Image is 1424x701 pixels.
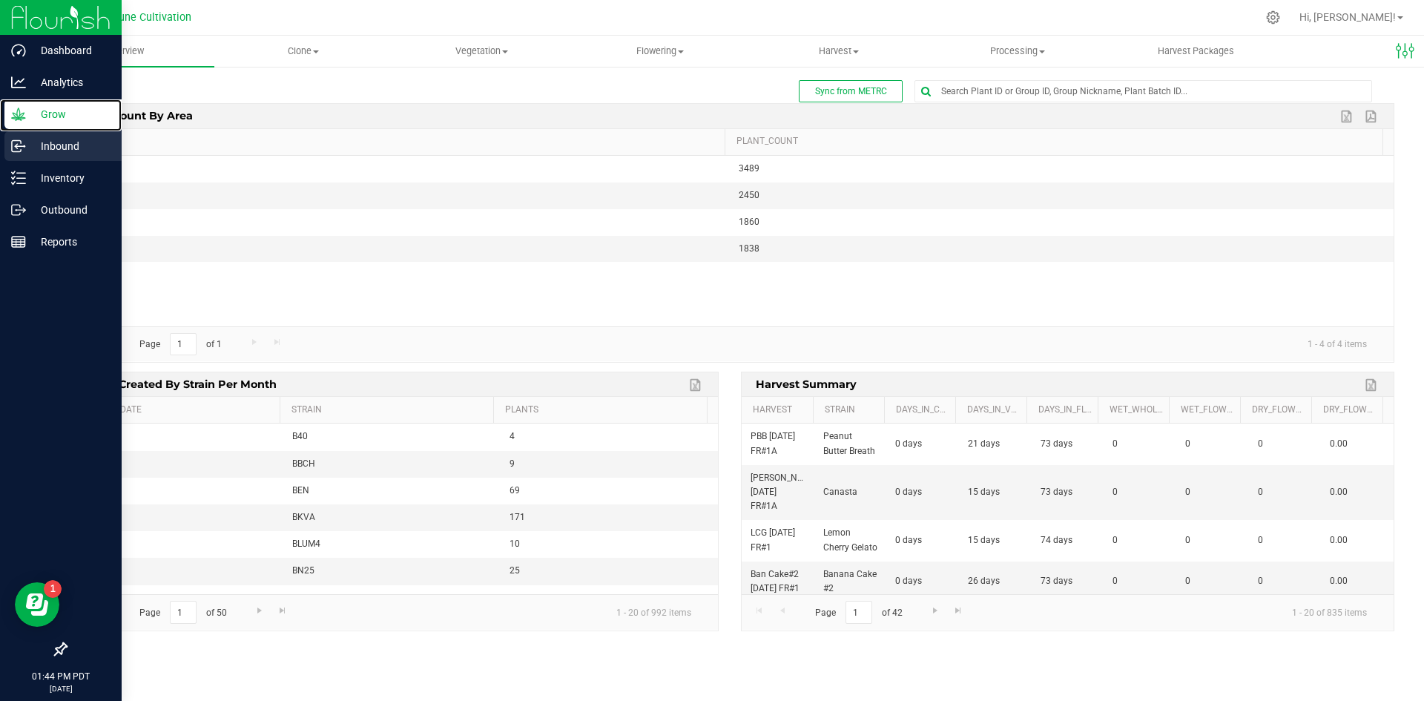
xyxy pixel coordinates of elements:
[66,451,283,478] td: 2025-09
[751,45,928,58] span: Harvest
[66,585,283,612] td: 2025-09
[26,73,115,91] p: Analytics
[501,531,718,558] td: 10
[283,424,501,450] td: B40
[1104,562,1176,602] td: 0
[730,182,1394,209] td: 2450
[26,169,115,187] p: Inventory
[170,333,197,356] input: 1
[66,478,283,504] td: 2025-09
[26,42,115,59] p: Dashboard
[1321,465,1394,521] td: 0.00
[948,601,969,621] a: Go to the last page
[112,11,191,24] span: Dune Cultivation
[1321,424,1394,464] td: 0.00
[750,36,929,67] a: Harvest
[66,236,730,262] td: Flower#3
[1032,465,1104,521] td: 73 days
[928,36,1107,67] a: Processing
[1104,520,1176,561] td: 0
[127,333,234,356] span: Page of 1
[1361,375,1383,395] a: Export to Excel
[26,201,115,219] p: Outbound
[127,601,239,624] span: Page of 50
[1321,562,1394,602] td: 0.00
[1104,424,1176,464] td: 0
[959,562,1032,602] td: 26 days
[501,478,718,504] td: 69
[799,80,903,102] button: Sync from METRC
[66,424,283,450] td: 2025-09
[66,531,283,558] td: 2025-09
[685,375,708,395] a: Export to Excel
[1032,562,1104,602] td: 73 days
[501,585,718,612] td: 15
[7,683,115,694] p: [DATE]
[1321,520,1394,561] td: 0.00
[501,451,718,478] td: 9
[392,36,571,67] a: Vegetation
[1032,520,1104,561] td: 74 days
[896,404,949,416] a: Days_in_Cloning
[66,156,730,182] td: Vegetative
[1361,107,1383,126] a: Export to PDF
[86,45,164,58] span: Overview
[66,209,730,236] td: Flower#2
[1336,107,1359,126] a: Export to Excel
[36,36,214,67] a: Overview
[77,136,719,148] a: Area
[501,558,718,585] td: 25
[825,404,878,416] a: Strain
[1181,404,1234,416] a: Wet_Flower_Weight
[1138,45,1254,58] span: Harvest Packages
[77,404,274,416] a: Planted_Date
[886,424,959,464] td: 0 days
[44,580,62,598] iframe: Resource center unread badge
[1264,10,1282,24] div: Manage settings
[76,372,281,395] span: Plants created by strain per month
[572,45,749,58] span: Flowering
[1252,404,1305,416] a: Dry_Flower_Weight
[501,424,718,450] td: 4
[571,36,750,67] a: Flowering
[967,404,1021,416] a: Days_in_Vegetation
[1176,465,1249,521] td: 0
[501,504,718,531] td: 171
[814,465,887,521] td: Canasta
[742,465,814,521] td: [PERSON_NAME] [DATE] FR#1A
[1176,424,1249,464] td: 0
[742,424,814,464] td: PBB [DATE] FR#1A
[215,45,392,58] span: Clone
[26,105,115,123] p: Grow
[66,558,283,585] td: 2025-09
[1176,562,1249,602] td: 0
[814,424,887,464] td: Peanut Butter Breath
[814,520,887,561] td: Lemon Cherry Gelato
[1249,424,1322,464] td: 0
[742,562,814,602] td: Ban Cake#2 [DATE] FR#1
[752,372,861,395] span: Harvest Summary
[1249,562,1322,602] td: 0
[26,137,115,155] p: Inbound
[730,236,1394,262] td: 1838
[1249,465,1322,521] td: 0
[845,601,872,624] input: 1
[886,562,959,602] td: 0 days
[214,36,393,67] a: Clone
[802,601,914,624] span: Page of 42
[1038,404,1092,416] a: Days_in_Flowering
[248,601,270,621] a: Go to the next page
[915,81,1371,102] input: Search Plant ID or Group ID, Group Nickname, Plant Batch ID...
[959,424,1032,464] td: 21 days
[283,585,501,612] td: Boof
[730,156,1394,182] td: 3489
[76,104,197,127] span: Plant count by area
[1104,465,1176,521] td: 0
[736,136,1377,148] a: Plant_Count
[11,234,26,249] inline-svg: Reports
[7,670,115,683] p: 01:44 PM PDT
[11,75,26,90] inline-svg: Analytics
[15,582,59,627] iframe: Resource center
[393,45,570,58] span: Vegetation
